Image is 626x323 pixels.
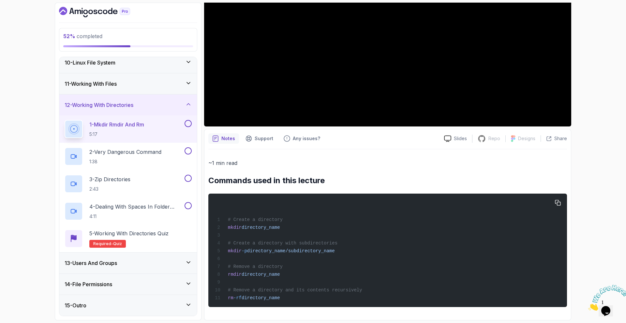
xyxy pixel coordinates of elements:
[208,158,567,168] p: ~1 min read
[454,135,467,142] p: Slides
[89,229,169,237] p: 5 - Working with Directories Quiz
[228,295,233,301] span: rm
[113,241,122,246] span: quiz
[242,295,280,301] span: directory_name
[65,229,192,248] button: 5-Working with Directories QuizRequired-quiz
[59,253,197,273] button: 13-Users And Groups
[89,186,130,192] p: 2:43
[65,202,192,220] button: 4-Dealing With Spaces In Folder Names4:11
[89,121,144,128] p: 1 - Mkdir Rmdir And Rm
[65,259,117,267] h3: 13 - Users And Groups
[93,241,113,246] span: Required-
[59,274,197,295] button: 14-File Permissions
[89,131,144,138] p: 5:17
[65,59,115,66] h3: 10 - Linux File System
[89,203,183,211] p: 4 - Dealing With Spaces In Folder Names
[228,225,242,230] span: mkdir
[65,301,86,309] h3: 15 - Outro
[228,248,242,254] span: mkdir
[59,73,197,94] button: 11-Working With Files
[89,158,161,165] p: 1:38
[247,248,335,254] span: directory_name/subdirectory_name
[59,52,197,73] button: 10-Linux File System
[65,80,117,88] h3: 11 - Working With Files
[63,33,75,39] span: 52 %
[208,175,567,186] h2: Commands used in this lecture
[242,225,280,230] span: directory_name
[228,272,242,277] span: rmdir
[65,175,192,193] button: 3-Zip Directories2:43
[228,217,283,222] span: # Create a directory
[488,135,500,142] p: Repo
[228,264,283,269] span: # Remove a directory
[586,282,626,313] iframe: chat widget
[242,272,280,277] span: directory_name
[439,135,472,142] a: Slides
[63,33,102,39] span: completed
[59,95,197,115] button: 12-Working With Directories
[89,148,161,156] p: 2 - Very Dangerous Command
[3,3,43,28] img: Chat attention grabber
[233,295,242,301] span: -rf
[228,287,362,293] span: # Remove a directory and its contents recursively
[89,213,183,220] p: 4:11
[3,3,5,8] span: 1
[65,101,133,109] h3: 12 - Working With Directories
[59,295,197,316] button: 15-Outro
[242,248,247,254] span: -p
[65,147,192,166] button: 2-Very Dangerous Command1:38
[518,135,535,142] p: Designs
[89,175,130,183] p: 3 - Zip Directories
[65,120,192,138] button: 1-Mkdir Rmdir And Rm5:17
[541,135,567,142] button: Share
[65,280,112,288] h3: 14 - File Permissions
[228,241,337,246] span: # Create a directory with subdirectories
[59,7,145,17] a: Dashboard
[554,135,567,142] p: Share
